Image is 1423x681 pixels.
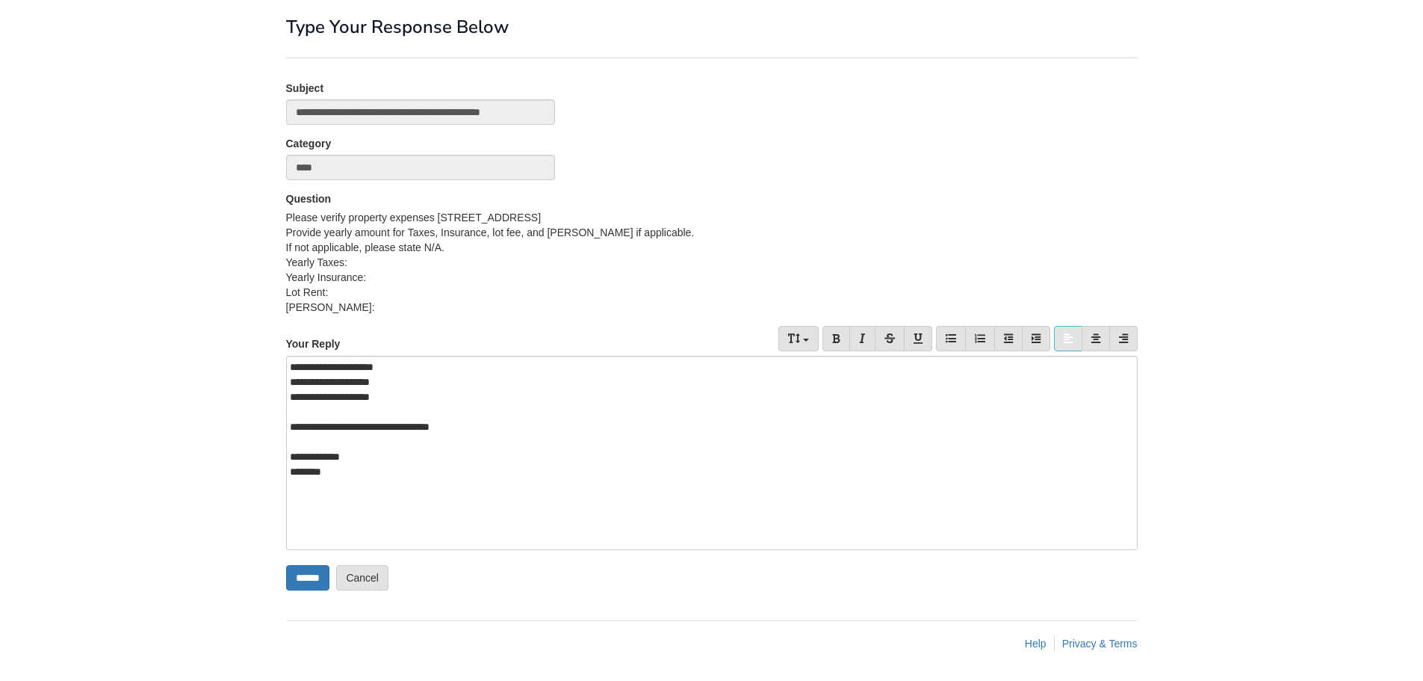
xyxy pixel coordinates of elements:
a: Align Left (Ctrl/Cmd+L) [1054,326,1082,351]
a: Italic (Ctrl/Cmd+I) [849,326,875,351]
label: Question [286,191,332,206]
a: Underline [904,326,932,351]
a: Number list [965,326,995,351]
a: Font Size [778,326,819,351]
a: Bold (Ctrl/Cmd+B) [822,326,850,351]
label: Your Reply [286,326,341,351]
a: Center (Ctrl/Cmd+E) [1082,326,1110,351]
a: Cancel [336,565,388,591]
a: Help [1025,638,1047,650]
a: Indent (Tab) [1022,326,1050,351]
a: Privacy & Terms [1062,638,1138,650]
div: Please verify property expenses [STREET_ADDRESS] [286,210,1138,225]
label: Subject [286,81,324,96]
a: Align Right (Ctrl/Cmd+R) [1109,326,1138,351]
label: Category [286,136,332,151]
div: Provide yearly amount for Taxes, Insurance, lot fee, and [PERSON_NAME] if applicable. [286,225,1138,240]
div: If not applicable, please state N/A. [286,240,1138,255]
a: Bullet list [936,326,966,351]
a: Reduce indent (Shift+Tab) [994,326,1023,351]
a: Strikethrough [875,326,905,351]
div: Yearly Taxes: [286,255,1138,270]
div: Lot Rent: [286,285,1138,300]
div: Yearly Insurance: [286,270,1138,285]
h1: Type Your Response Below [286,17,1138,37]
div: [PERSON_NAME]: [286,300,1138,315]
